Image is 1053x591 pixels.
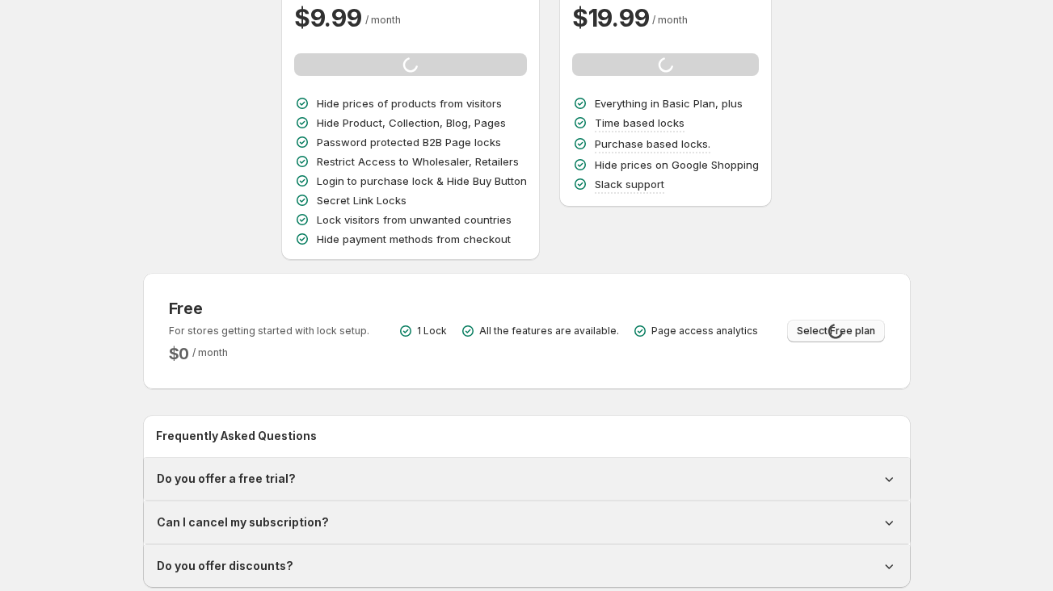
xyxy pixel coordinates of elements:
p: Hide prices on Google Shopping [595,157,759,173]
p: Everything in Basic Plan, plus [595,95,743,111]
p: Restrict Access to Wholesaler, Retailers [317,153,519,170]
h2: $ 9.99 [294,2,362,34]
p: Login to purchase lock & Hide Buy Button [317,173,527,189]
p: Lock visitors from unwanted countries [317,212,512,228]
p: Time based locks [595,115,684,131]
p: Hide Product, Collection, Blog, Pages [317,115,506,131]
h3: Free [169,299,369,318]
h2: Frequently Asked Questions [156,428,898,444]
p: Page access analytics [651,325,758,337]
span: / month [365,14,401,26]
h1: Can I cancel my subscription? [157,514,329,530]
p: Password protected B2B Page locks [317,134,501,150]
h1: Do you offer discounts? [157,558,293,574]
p: Slack support [595,176,664,192]
p: Hide prices of products from visitors [317,95,502,111]
h2: $ 0 [169,344,190,363]
p: Hide payment methods from checkout [317,231,511,247]
p: Purchase based locks. [595,136,710,152]
p: All the features are available. [479,325,619,337]
span: / month [192,346,228,358]
h2: $ 19.99 [572,2,649,34]
h1: Do you offer a free trial? [157,471,296,487]
p: For stores getting started with lock setup. [169,325,369,337]
p: 1 Lock [417,325,447,337]
p: Secret Link Locks [317,192,406,208]
span: / month [652,14,688,26]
